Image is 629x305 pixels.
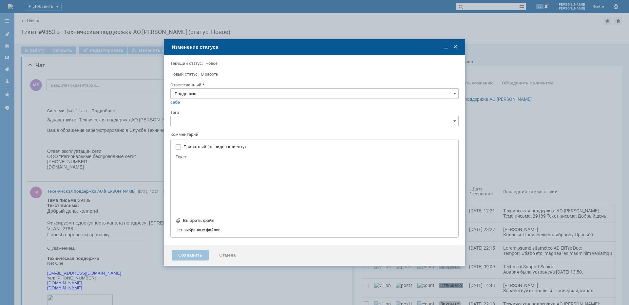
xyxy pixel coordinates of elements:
[443,44,449,50] span: Свернуть (Ctrl + M)
[452,44,459,50] span: Закрыть
[172,44,459,50] div: Изменение статуса
[176,225,453,233] div: Нет выбранных файлов
[176,155,452,159] div: Текст
[170,100,180,105] a: себе
[183,144,452,150] label: Приватный (не виден клиенту)
[170,72,199,77] label: Новый статус:
[170,132,457,138] div: Комментарий
[170,83,457,87] div: Ответственный
[183,218,215,223] div: Выбрать файл
[201,72,218,77] span: В работе
[170,61,203,66] label: Текущий статус:
[170,110,457,115] div: Теги
[205,61,218,66] span: Новое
